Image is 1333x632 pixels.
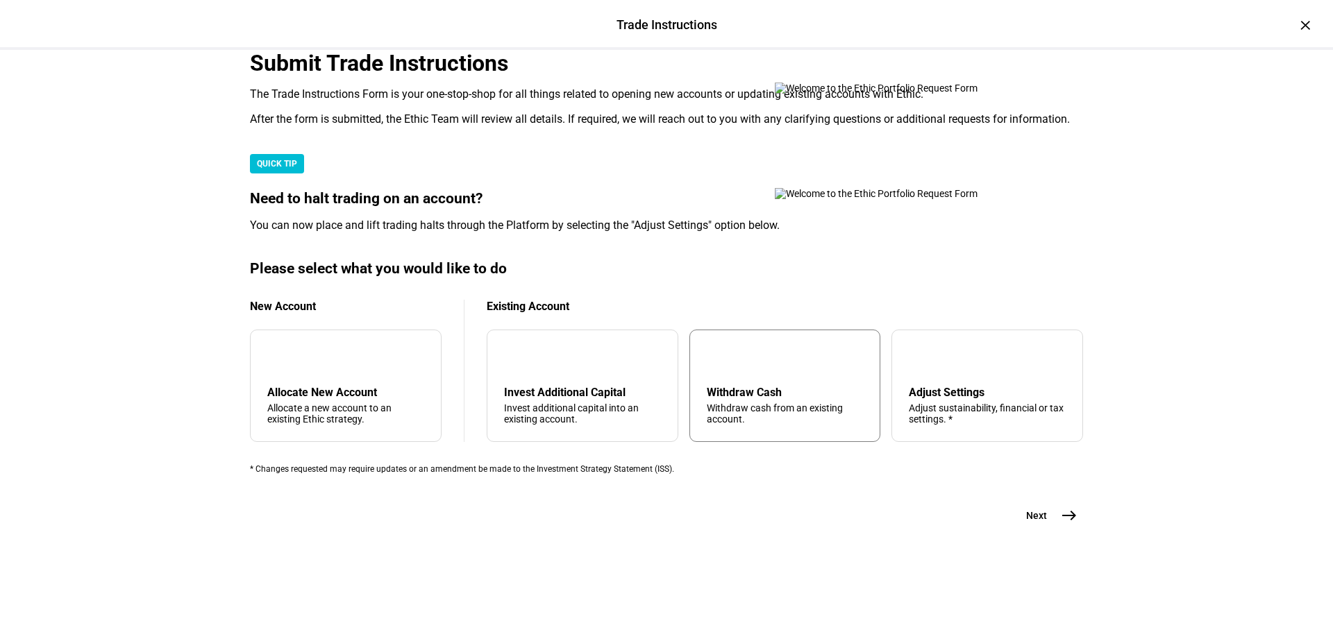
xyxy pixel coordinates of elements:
[775,188,1025,199] img: Welcome to the Ethic Portfolio Request Form
[507,350,523,366] mat-icon: arrow_downward
[250,464,1083,474] div: * Changes requested may require updates or an amendment be made to the Investment Strategy Statem...
[710,350,726,366] mat-icon: arrow_upward
[267,402,424,425] div: Allocate a new account to an existing Ethic strategy.
[775,83,1025,94] img: Welcome to the Ethic Portfolio Request Form
[1294,14,1316,36] div: ×
[250,190,1083,207] div: Need to halt trading on an account?
[487,300,1083,313] div: Existing Account
[250,219,1083,232] div: You can now place and lift trading halts through the Platform by selecting the "Adjust Settings" ...
[267,386,424,399] div: Allocate New Account
[909,347,931,369] mat-icon: tune
[909,386,1066,399] div: Adjust Settings
[707,386,864,399] div: Withdraw Cash
[250,112,1083,126] div: After the form is submitted, the Ethic Team will review all details. If required, we will reach o...
[250,154,304,173] div: QUICK TIP
[1009,502,1083,529] button: Next
[504,402,661,425] div: Invest additional capital into an existing account.
[1061,507,1078,524] mat-icon: east
[504,386,661,399] div: Invest Additional Capital
[250,50,1083,76] div: Submit Trade Instructions
[250,260,1083,277] div: Please select what you would like to do
[250,87,1083,101] div: The Trade Instructions Form is your one-stop-shop for all things related to opening new accounts ...
[617,16,717,34] div: Trade Instructions
[1026,509,1047,522] span: Next
[250,300,442,313] div: New Account
[909,402,1066,425] div: Adjust sustainability, financial or tax settings. *
[270,350,287,366] mat-icon: add
[707,402,864,425] div: Withdraw cash from an existing account.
